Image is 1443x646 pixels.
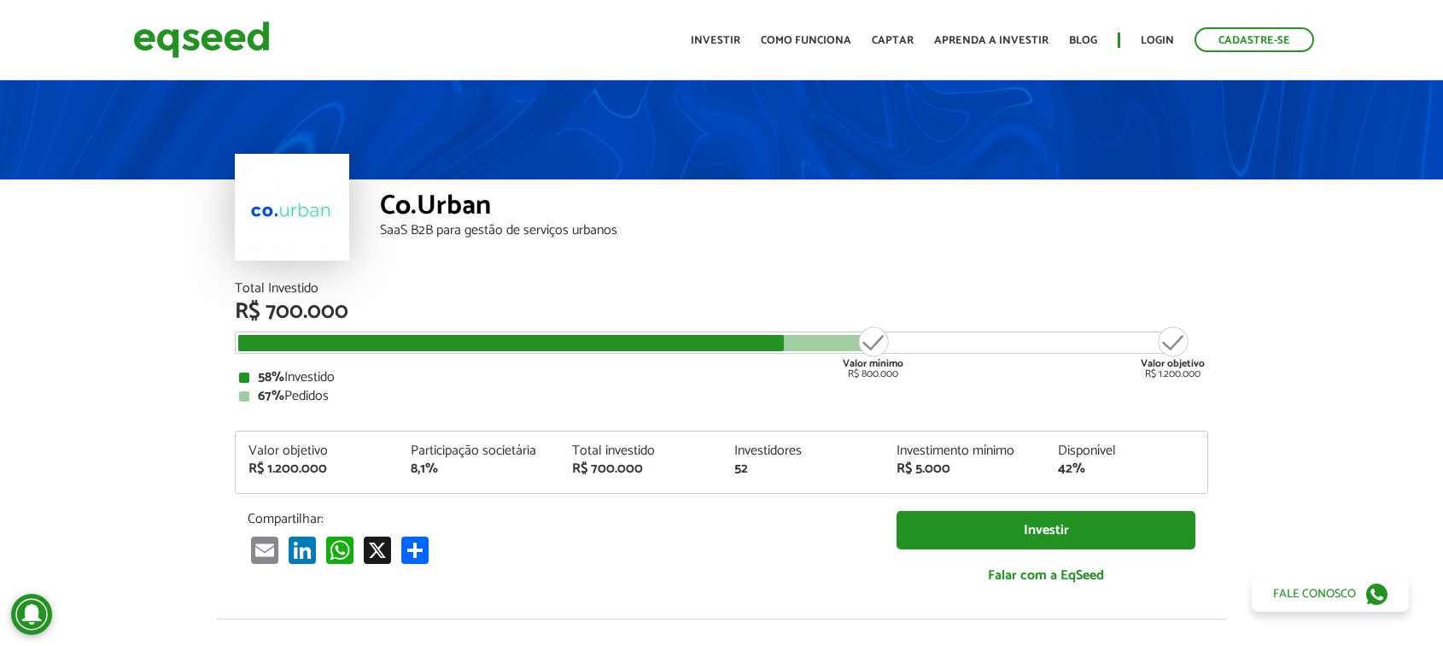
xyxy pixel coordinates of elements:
[572,444,709,458] div: Total investido
[235,282,1208,296] div: Total Investido
[360,536,394,564] a: X
[761,35,851,46] a: Como funciona
[1141,325,1205,379] div: R$ 1.200.000
[258,385,284,408] strong: 67%
[897,558,1195,593] a: Falar com a EqSeed
[1252,576,1409,612] a: Fale conosco
[897,511,1195,549] a: Investir
[248,444,385,458] div: Valor objetivo
[1195,27,1314,52] a: Cadastre-se
[380,192,1208,224] div: Co.Urban
[1058,462,1195,476] div: 42%
[235,301,1208,323] div: R$ 700.000
[734,444,871,458] div: Investidores
[133,17,270,62] img: EqSeed
[411,444,547,458] div: Participação societária
[691,35,740,46] a: Investir
[897,444,1033,458] div: Investimento mínimo
[1058,444,1195,458] div: Disponível
[248,511,871,527] p: Compartilhar:
[323,536,357,564] a: WhatsApp
[1069,35,1097,46] a: Blog
[572,462,709,476] div: R$ 700.000
[934,35,1049,46] a: Aprenda a investir
[258,366,284,389] strong: 58%
[734,462,871,476] div: 52
[239,371,1204,385] div: Investido
[239,390,1204,403] div: Pedidos
[285,536,319,564] a: LinkedIn
[398,536,432,564] a: Compartilhar
[248,536,282,564] a: Email
[897,462,1033,476] div: R$ 5.000
[411,462,547,476] div: 8,1%
[872,35,914,46] a: Captar
[1141,35,1174,46] a: Login
[1141,355,1205,372] strong: Valor objetivo
[380,224,1208,238] div: SaaS B2B para gestão de serviços urbanos
[843,355,903,372] strong: Valor mínimo
[841,325,905,379] div: R$ 800.000
[248,462,385,476] div: R$ 1.200.000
